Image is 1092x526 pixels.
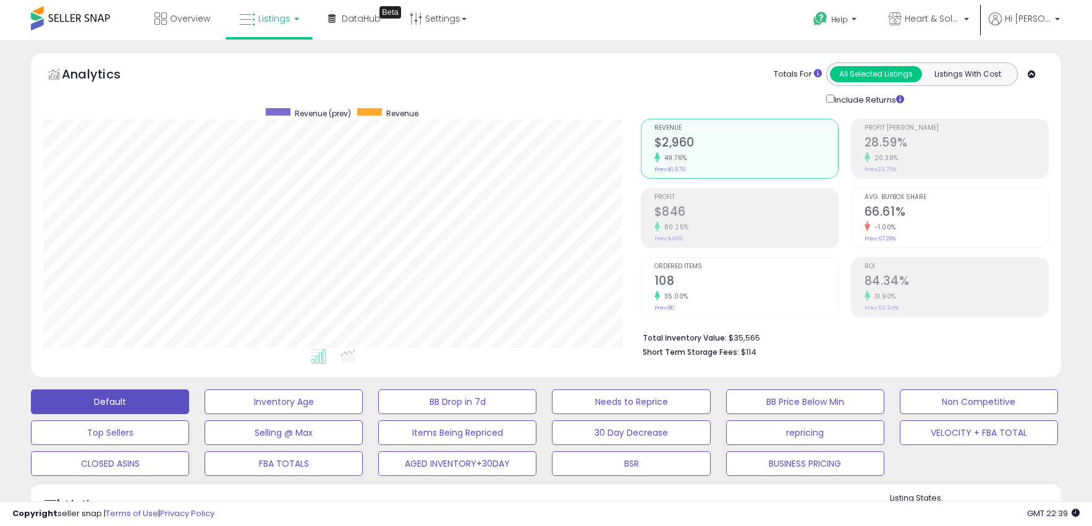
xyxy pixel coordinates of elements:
[830,66,922,82] button: All Selected Listings
[803,2,869,40] a: Help
[726,389,884,414] button: BB Price Below Min
[726,451,884,476] button: BUSINESS PRICING
[378,451,536,476] button: AGED INVENTORY+30DAY
[654,205,838,221] h2: $846
[643,333,727,343] b: Total Inventory Value:
[865,125,1048,132] span: Profit [PERSON_NAME]
[865,235,896,242] small: Prev: 67.28%
[726,420,884,445] button: repricing
[774,69,822,80] div: Totals For
[378,420,536,445] button: Items Being Repriced
[342,12,381,25] span: DataHub
[170,12,210,25] span: Overview
[870,292,896,301] small: 31.90%
[295,108,351,119] span: Revenue (prev)
[31,451,189,476] button: CLOSED ASINS
[66,497,113,514] h5: Listings
[817,92,919,106] div: Include Returns
[654,194,838,201] span: Profit
[654,304,675,312] small: Prev: 80
[31,420,189,445] button: Top Sellers
[865,194,1048,201] span: Avg. Buybox Share
[813,11,828,27] i: Get Help
[378,389,536,414] button: BB Drop in 7d
[654,274,838,291] h2: 108
[905,12,960,25] span: Heart & Sole Trading
[865,166,897,173] small: Prev: 23.75%
[890,493,1061,504] p: Listing States:
[552,451,710,476] button: BSR
[205,451,363,476] button: FBA TOTALS
[900,420,1058,445] button: VELOCITY + FBA TOTAL
[865,135,1048,152] h2: 28.59%
[205,420,363,445] button: Selling @ Max
[654,125,838,132] span: Revenue
[989,12,1060,40] a: Hi [PERSON_NAME]
[12,508,214,520] div: seller snap | |
[654,235,683,242] small: Prev: $469
[386,108,418,119] span: Revenue
[552,420,710,445] button: 30 Day Decrease
[660,223,689,232] small: 80.25%
[741,346,756,358] span: $114
[660,153,687,163] small: 49.76%
[921,66,1014,82] button: Listings With Cost
[643,329,1039,344] li: $35,565
[552,389,710,414] button: Needs to Reprice
[654,263,838,270] span: Ordered Items
[870,223,896,232] small: -1.00%
[654,166,685,173] small: Prev: $1,976
[660,292,688,301] small: 35.00%
[62,66,145,86] h5: Analytics
[831,14,848,25] span: Help
[205,389,363,414] button: Inventory Age
[654,135,838,152] h2: $2,960
[643,347,739,357] b: Short Term Storage Fees:
[12,507,57,519] strong: Copyright
[865,205,1048,221] h2: 66.61%
[31,389,189,414] button: Default
[379,6,401,19] div: Tooltip anchor
[865,263,1048,270] span: ROI
[258,12,290,25] span: Listings
[865,274,1048,291] h2: 84.34%
[870,153,899,163] small: 20.38%
[1005,12,1051,25] span: Hi [PERSON_NAME]
[160,507,214,519] a: Privacy Policy
[865,304,899,312] small: Prev: 63.94%
[1027,507,1080,519] span: 2025-10-9 22:39 GMT
[106,507,158,519] a: Terms of Use
[900,389,1058,414] button: Non Competitive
